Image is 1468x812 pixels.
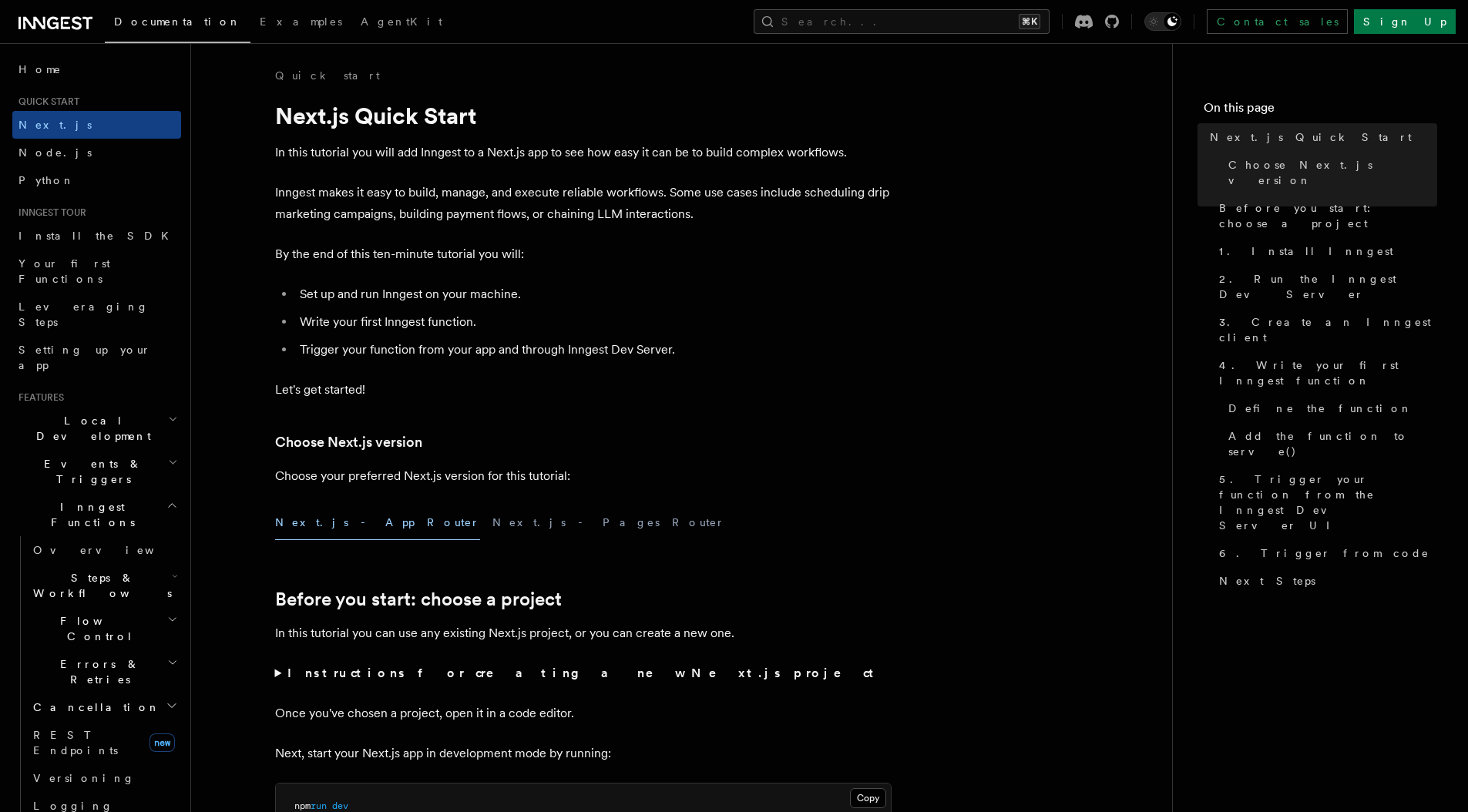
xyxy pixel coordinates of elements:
span: Features [12,391,64,404]
span: Local Development [12,413,168,444]
a: Node.js [12,139,181,166]
span: npm [294,800,311,811]
a: 5. Trigger your function from the Inngest Dev Server UI [1213,465,1437,539]
a: 2. Run the Inngest Dev Server [1213,265,1437,308]
a: Overview [27,536,181,564]
a: Versioning [27,764,181,792]
p: Inngest makes it easy to build, manage, and execute reliable workflows. Some use cases include sc... [275,182,892,225]
a: REST Endpointsnew [27,721,181,764]
span: Leveraging Steps [18,300,149,328]
span: Next.js [18,119,92,131]
span: REST Endpoints [33,729,118,757]
button: Local Development [12,407,181,450]
span: Node.js [18,146,92,159]
span: new [149,733,175,752]
span: Your first Functions [18,257,110,285]
a: Python [12,166,181,194]
button: Cancellation [27,693,181,721]
button: Toggle dark mode [1144,12,1181,31]
strong: Instructions for creating a new Next.js project [287,666,880,680]
a: Choose Next.js version [275,431,422,453]
a: Add the function to serve() [1222,422,1437,465]
span: 3. Create an Inngest client [1219,314,1437,345]
a: Documentation [105,5,250,43]
span: dev [332,800,348,811]
span: Examples [260,15,342,28]
span: AgentKit [361,15,442,28]
span: 2. Run the Inngest Dev Server [1219,271,1437,302]
span: 6. Trigger from code [1219,545,1429,561]
a: Next Steps [1213,567,1437,595]
a: Define the function [1222,394,1437,422]
button: Inngest Functions [12,493,181,536]
p: By the end of this ten-minute tutorial you will: [275,243,892,265]
li: Set up and run Inngest on your machine. [295,284,892,305]
span: Inngest tour [12,206,86,219]
a: Setting up your app [12,336,181,379]
button: Search...⌘K [754,9,1050,34]
p: Next, start your Next.js app in development mode by running: [275,743,892,764]
span: Define the function [1228,401,1413,416]
span: Next.js Quick Start [1210,129,1412,145]
span: run [311,800,327,811]
p: Choose your preferred Next.js version for this tutorial: [275,465,892,487]
button: Events & Triggers [12,450,181,493]
button: Flow Control [27,607,181,650]
span: Home [18,62,62,77]
a: Next.js [12,111,181,139]
span: Overview [33,544,192,556]
a: Contact sales [1207,9,1348,34]
button: Next.js - Pages Router [492,505,725,540]
a: 6. Trigger from code [1213,539,1437,567]
a: AgentKit [351,5,452,42]
h4: On this page [1204,99,1437,123]
a: Home [12,55,181,83]
span: Before you start: choose a project [1219,200,1437,231]
span: Versioning [33,772,135,784]
span: 5. Trigger your function from the Inngest Dev Server UI [1219,471,1437,533]
button: Next.js - App Router [275,505,480,540]
button: Steps & Workflows [27,564,181,607]
a: Sign Up [1354,9,1456,34]
p: In this tutorial you will add Inngest to a Next.js app to see how easy it can be to build complex... [275,142,892,163]
span: Next Steps [1219,573,1315,589]
span: Events & Triggers [12,456,168,487]
a: Before you start: choose a project [275,589,562,610]
a: Choose Next.js version [1222,151,1437,194]
li: Write your first Inngest function. [295,311,892,333]
span: Documentation [114,15,241,28]
li: Trigger your function from your app and through Inngest Dev Server. [295,339,892,361]
span: Quick start [12,96,79,108]
button: Copy [850,788,886,808]
p: Once you've chosen a project, open it in a code editor. [275,703,892,724]
a: 1. Install Inngest [1213,237,1437,265]
span: Flow Control [27,613,167,644]
a: Examples [250,5,351,42]
span: Choose Next.js version [1228,157,1437,188]
a: Your first Functions [12,250,181,293]
span: Inngest Functions [12,499,166,530]
span: Steps & Workflows [27,570,172,601]
summary: Instructions for creating a new Next.js project [275,663,892,684]
span: Logging [33,800,113,812]
span: 4. Write your first Inngest function [1219,357,1437,388]
a: 4. Write your first Inngest function [1213,351,1437,394]
h1: Next.js Quick Start [275,102,892,129]
span: 1. Install Inngest [1219,243,1393,259]
kbd: ⌘K [1019,14,1040,29]
span: Python [18,174,75,186]
button: Errors & Retries [27,650,181,693]
a: 3. Create an Inngest client [1213,308,1437,351]
a: Before you start: choose a project [1213,194,1437,237]
a: Next.js Quick Start [1204,123,1437,151]
span: Cancellation [27,700,160,715]
span: Install the SDK [18,230,178,242]
a: Quick start [275,68,380,83]
p: Let's get started! [275,379,892,401]
span: Setting up your app [18,344,151,371]
span: Add the function to serve() [1228,428,1437,459]
p: In this tutorial you can use any existing Next.js project, or you can create a new one. [275,622,892,644]
a: Leveraging Steps [12,293,181,336]
span: Errors & Retries [27,656,167,687]
a: Install the SDK [12,222,181,250]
